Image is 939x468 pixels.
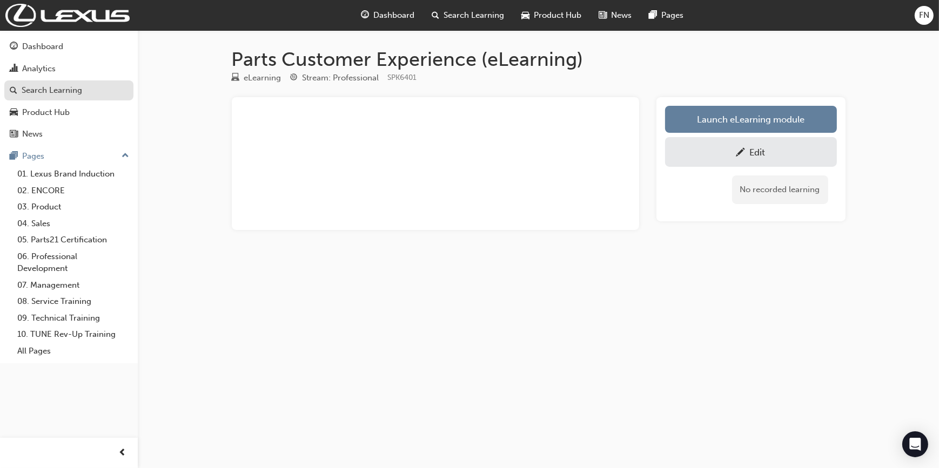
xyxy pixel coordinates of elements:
a: Product Hub [4,103,133,123]
a: pages-iconPages [640,4,692,26]
a: 04. Sales [13,215,133,232]
div: Product Hub [22,106,70,119]
div: Pages [22,150,44,162]
div: Edit [750,147,766,158]
a: 07. Management [13,277,133,294]
a: 01. Lexus Brand Induction [13,166,133,182]
div: Analytics [22,63,56,75]
a: 02. ENCORE [13,182,133,199]
span: FN [919,9,929,22]
a: guage-iconDashboard [352,4,423,26]
span: Search Learning [444,9,504,22]
span: target-icon [290,73,298,83]
button: DashboardAnalyticsSearch LearningProduct HubNews [4,35,133,146]
div: Stream: Professional [303,72,379,84]
span: search-icon [432,9,439,22]
a: car-iconProduct Hub [513,4,590,26]
a: 09. Technical Training [13,310,133,327]
h1: Parts Customer Experience (eLearning) [232,48,846,71]
span: Product Hub [534,9,581,22]
a: Launch eLearning module [665,106,837,133]
span: pages-icon [10,152,18,161]
span: News [611,9,632,22]
a: News [4,124,133,144]
div: News [22,128,43,140]
span: guage-icon [10,42,18,52]
button: Pages [4,146,133,166]
span: pages-icon [649,9,657,22]
button: FN [915,6,934,25]
a: 05. Parts21 Certification [13,232,133,248]
span: prev-icon [119,446,127,460]
img: Trak [5,4,130,27]
a: 03. Product [13,199,133,215]
span: car-icon [521,9,529,22]
span: pencil-icon [736,148,746,159]
span: up-icon [122,149,129,163]
div: Open Intercom Messenger [902,431,928,457]
span: guage-icon [361,9,369,22]
span: Learning resource code [388,73,417,82]
div: Type [232,71,281,85]
span: news-icon [599,9,607,22]
a: 06. Professional Development [13,248,133,277]
span: Dashboard [373,9,414,22]
a: Dashboard [4,37,133,57]
div: Dashboard [22,40,63,53]
a: news-iconNews [590,4,640,26]
div: No recorded learning [732,175,828,204]
a: Analytics [4,59,133,79]
div: Stream [290,71,379,85]
a: search-iconSearch Learning [423,4,513,26]
a: 08. Service Training [13,293,133,310]
a: 10. TUNE Rev-Up Training [13,326,133,343]
span: news-icon [10,130,18,139]
a: All Pages [13,343,133,360]
a: Search Learning [4,80,133,100]
a: Edit [665,137,837,167]
span: learningResourceType_ELEARNING-icon [232,73,240,83]
div: Search Learning [22,84,82,97]
span: search-icon [10,86,17,96]
div: eLearning [244,72,281,84]
span: Pages [661,9,683,22]
span: car-icon [10,108,18,118]
span: chart-icon [10,64,18,74]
